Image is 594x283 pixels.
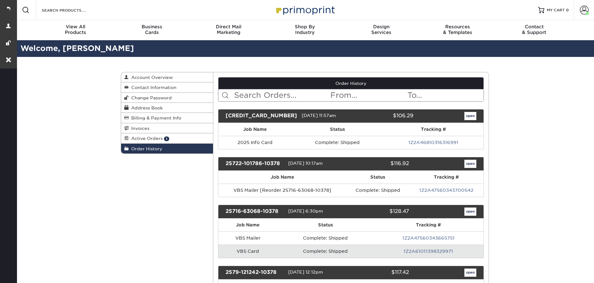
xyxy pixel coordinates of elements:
[346,208,413,216] div: $128.47
[404,249,453,254] a: 1Z2A61011398329971
[121,93,213,103] a: Change Password
[218,123,292,136] th: Job Name
[383,123,484,136] th: Tracking #
[355,112,418,120] div: $106.29
[464,112,476,120] a: open
[288,208,323,214] span: [DATE] 6:30pm
[292,136,383,149] td: Complete: Shipped
[190,24,267,30] span: Direct Mail
[218,184,347,197] td: VBS Mailer [Reorder 25716-63068-10378]
[121,82,213,92] a: Contact Information
[330,89,406,101] input: From...
[218,219,277,231] th: Job Name
[190,20,267,40] a: Direct MailMarketing
[233,89,330,101] input: Search Orders...
[218,171,347,184] th: Job Name
[346,269,413,277] div: $117.42
[343,24,419,30] span: Design
[164,136,169,141] span: 1
[566,8,569,12] span: 0
[114,24,190,30] span: Business
[277,219,373,231] th: Status
[343,20,419,40] a: DesignServices
[267,24,343,30] span: Shop By
[221,160,288,168] div: 25722-101786-10378
[37,24,114,30] span: View All
[343,24,419,35] div: Services
[37,20,114,40] a: View AllProducts
[346,160,413,168] div: $116.92
[129,85,177,90] span: Contact Information
[464,160,476,168] a: open
[129,146,162,151] span: Order History
[419,20,496,40] a: Resources& Templates
[114,24,190,35] div: Cards
[129,75,173,80] span: Account Overview
[121,113,213,123] a: Billing & Payment Info
[409,171,484,184] th: Tracking #
[129,115,181,120] span: Billing & Payment Info
[121,72,213,82] a: Account Overview
[190,24,267,35] div: Marketing
[496,20,572,40] a: Contact& Support
[419,24,496,35] div: & Templates
[346,184,409,197] td: Complete: Shipped
[288,161,323,166] span: [DATE] 10:17am
[37,24,114,35] div: Products
[277,245,373,258] td: Complete: Shipped
[114,20,190,40] a: BusinessCards
[346,171,409,184] th: Status
[547,8,565,13] span: MY CART
[221,208,288,216] div: 25716-63068-10378
[402,236,455,241] a: 1Z2A47560343665751
[41,6,103,14] input: SEARCH PRODUCTS.....
[267,20,343,40] a: Shop ByIndustry
[121,144,213,153] a: Order History
[419,24,496,30] span: Resources
[218,136,292,149] td: 2025 Info Card
[408,140,458,145] a: 1Z2A46810316316991
[218,231,277,245] td: VBS Mailer
[288,269,323,275] span: [DATE] 12:12pm
[464,208,476,216] a: open
[292,123,383,136] th: Status
[267,24,343,35] div: Industry
[407,89,484,101] input: To...
[373,219,484,231] th: Tracking #
[496,24,572,35] div: & Support
[16,43,594,54] h2: Welcome, [PERSON_NAME]
[129,95,172,100] span: Change Password
[121,123,213,133] a: Invoices
[121,133,213,143] a: Active Orders 1
[273,3,336,17] img: Primoprint
[218,77,484,89] a: Order History
[121,103,213,113] a: Address Book
[221,269,288,277] div: 2579-121242-10378
[496,24,572,30] span: Contact
[302,113,336,118] span: [DATE] 11:57am
[221,112,302,120] div: [CREDIT_CARD_NUMBER]
[464,269,476,277] a: open
[277,231,373,245] td: Complete: Shipped
[129,126,149,131] span: Invoices
[129,105,163,110] span: Address Book
[218,245,277,258] td: VBS Card
[419,188,474,193] a: 1Z2A47560343700542
[129,136,163,141] span: Active Orders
